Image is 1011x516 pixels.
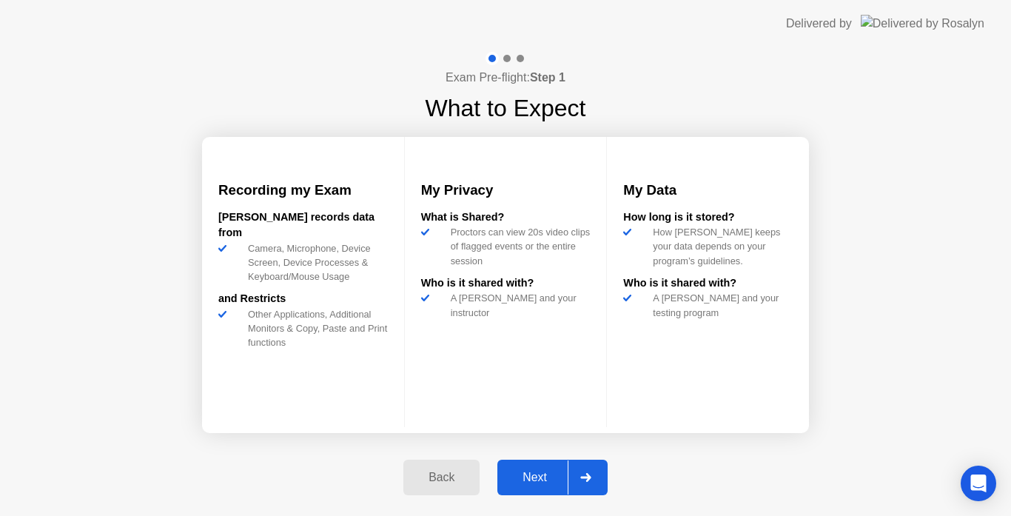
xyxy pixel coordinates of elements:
[242,241,388,284] div: Camera, Microphone, Device Screen, Device Processes & Keyboard/Mouse Usage
[218,210,388,241] div: [PERSON_NAME] records data from
[530,71,565,84] b: Step 1
[647,225,793,268] div: How [PERSON_NAME] keeps your data depends on your program’s guidelines.
[647,291,793,319] div: A [PERSON_NAME] and your testing program
[218,291,388,307] div: and Restricts
[961,466,996,501] div: Open Intercom Messenger
[408,471,475,484] div: Back
[623,210,793,226] div: How long is it stored?
[421,180,591,201] h3: My Privacy
[497,460,608,495] button: Next
[426,90,586,126] h1: What to Expect
[421,210,591,226] div: What is Shared?
[502,471,568,484] div: Next
[242,307,388,350] div: Other Applications, Additional Monitors & Copy, Paste and Print functions
[445,225,591,268] div: Proctors can view 20s video clips of flagged events or the entire session
[403,460,480,495] button: Back
[445,291,591,319] div: A [PERSON_NAME] and your instructor
[421,275,591,292] div: Who is it shared with?
[861,15,984,32] img: Delivered by Rosalyn
[786,15,852,33] div: Delivered by
[623,180,793,201] h3: My Data
[218,180,388,201] h3: Recording my Exam
[446,69,565,87] h4: Exam Pre-flight:
[623,275,793,292] div: Who is it shared with?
